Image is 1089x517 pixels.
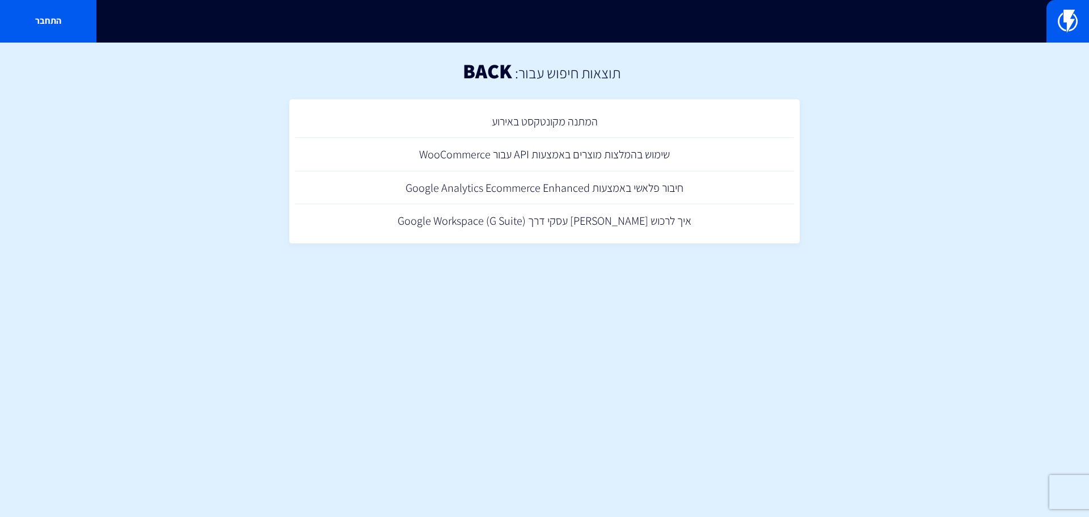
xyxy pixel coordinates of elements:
[295,204,794,238] a: איך לרכוש [PERSON_NAME] עסקי דרך ‏Google Workspace (G Suite)
[295,105,794,138] a: המתנה מקונטקסט באירוע
[512,65,621,81] h2: תוצאות חיפוש עבור:
[295,138,794,171] a: שימוש בהמלצות מוצרים באמצעות API עבור WooCommerce
[295,171,794,205] a: חיבור פלאשי באמצעות Google Analytics Ecommerce Enhanced
[463,60,512,82] h1: BACK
